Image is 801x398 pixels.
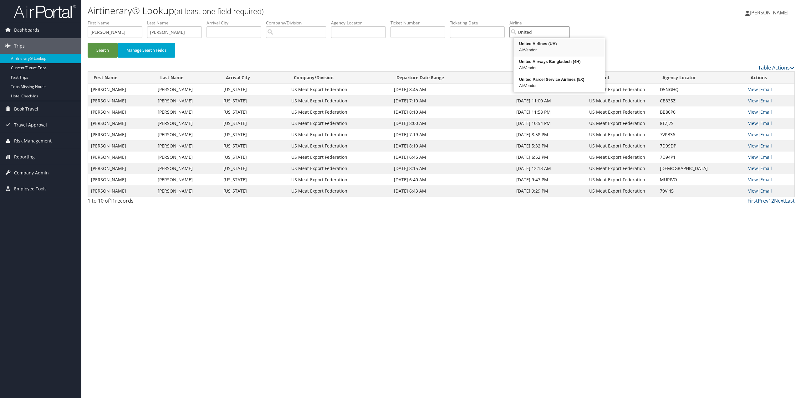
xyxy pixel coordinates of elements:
[758,197,768,204] a: Prev
[88,197,258,208] div: 1 to 10 of records
[748,86,758,92] a: View
[450,20,509,26] label: Ticketing Date
[288,140,391,152] td: US Meat Export Federation
[750,9,788,16] span: [PERSON_NAME]
[760,154,772,160] a: Email
[391,84,513,95] td: [DATE] 8:45 AM
[220,95,288,106] td: [US_STATE]
[586,163,657,174] td: US Meat Export Federation
[88,152,155,163] td: [PERSON_NAME]
[331,20,390,26] label: Agency Locator
[760,86,772,92] a: Email
[110,197,115,204] span: 11
[390,20,450,26] label: Ticket Number
[288,72,391,84] th: Company/Division
[748,120,758,126] a: View
[513,185,586,197] td: [DATE] 9:29 PM
[155,84,220,95] td: [PERSON_NAME]
[288,118,391,129] td: US Meat Export Federation
[14,117,47,133] span: Travel Approval
[155,174,220,185] td: [PERSON_NAME]
[155,118,220,129] td: [PERSON_NAME]
[88,185,155,197] td: [PERSON_NAME]
[14,181,47,197] span: Employee Tools
[88,4,559,17] h1: Airtinerary® Lookup
[657,72,745,84] th: Agency Locator: activate to sort column ascending
[391,174,513,185] td: [DATE] 6:40 AM
[220,84,288,95] td: [US_STATE]
[207,20,266,26] label: Arrival City
[88,129,155,140] td: [PERSON_NAME]
[88,140,155,152] td: [PERSON_NAME]
[14,149,35,165] span: Reporting
[760,165,772,171] a: Email
[88,106,155,118] td: [PERSON_NAME]
[745,129,794,140] td: |
[745,118,794,129] td: |
[147,20,207,26] label: Last Name
[513,140,586,152] td: [DATE] 5:32 PM
[657,152,745,163] td: 7D94P1
[514,83,604,89] div: AirVendor
[14,4,76,19] img: airportal-logo.png
[220,106,288,118] td: [US_STATE]
[514,76,604,83] div: United Parcel Service Airlines (5X)
[514,41,604,47] div: United Airlines (UA)
[88,163,155,174] td: [PERSON_NAME]
[513,163,586,174] td: [DATE] 12:13 AM
[513,152,586,163] td: [DATE] 6:52 PM
[118,43,175,58] button: Manage Search Fields
[745,95,794,106] td: |
[155,129,220,140] td: [PERSON_NAME]
[657,185,745,197] td: 79VI45
[785,197,795,204] a: Last
[391,106,513,118] td: [DATE] 8:10 AM
[288,106,391,118] td: US Meat Export Federation
[657,163,745,174] td: [DEMOGRAPHIC_DATA]
[88,20,147,26] label: First Name
[155,72,220,84] th: Last Name: activate to sort column ascending
[288,185,391,197] td: US Meat Export Federation
[391,95,513,106] td: [DATE] 7:10 AM
[514,65,604,71] div: AirVendor
[586,174,657,185] td: US Meat Export Federation
[745,3,795,22] a: [PERSON_NAME]
[745,106,794,118] td: |
[586,185,657,197] td: US Meat Export Federation
[748,188,758,194] a: View
[745,174,794,185] td: |
[748,132,758,137] a: View
[514,47,604,53] div: AirVendor
[745,84,794,95] td: |
[88,118,155,129] td: [PERSON_NAME]
[747,197,758,204] a: First
[657,118,745,129] td: 8TZJ7S
[88,174,155,185] td: [PERSON_NAME]
[657,129,745,140] td: 7VPB36
[88,72,155,84] th: First Name: activate to sort column ascending
[513,95,586,106] td: [DATE] 11:00 AM
[760,143,772,149] a: Email
[760,188,772,194] a: Email
[14,133,52,149] span: Risk Management
[760,177,772,183] a: Email
[514,59,604,65] div: United Airways Bangladesh (4H)
[220,118,288,129] td: [US_STATE]
[586,118,657,129] td: US Meat Export Federation
[288,84,391,95] td: US Meat Export Federation
[88,43,118,58] button: Search
[220,140,288,152] td: [US_STATE]
[745,185,794,197] td: |
[391,118,513,129] td: [DATE] 8:00 AM
[391,129,513,140] td: [DATE] 7:19 AM
[748,143,758,149] a: View
[220,129,288,140] td: [US_STATE]
[586,84,657,95] td: US Meat Export Federation
[14,22,39,38] span: Dashboards
[586,106,657,118] td: US Meat Export Federation
[748,177,758,183] a: View
[391,72,513,84] th: Departure Date Range: activate to sort column ascending
[391,185,513,197] td: [DATE] 6:43 AM
[513,129,586,140] td: [DATE] 8:58 PM
[288,163,391,174] td: US Meat Export Federation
